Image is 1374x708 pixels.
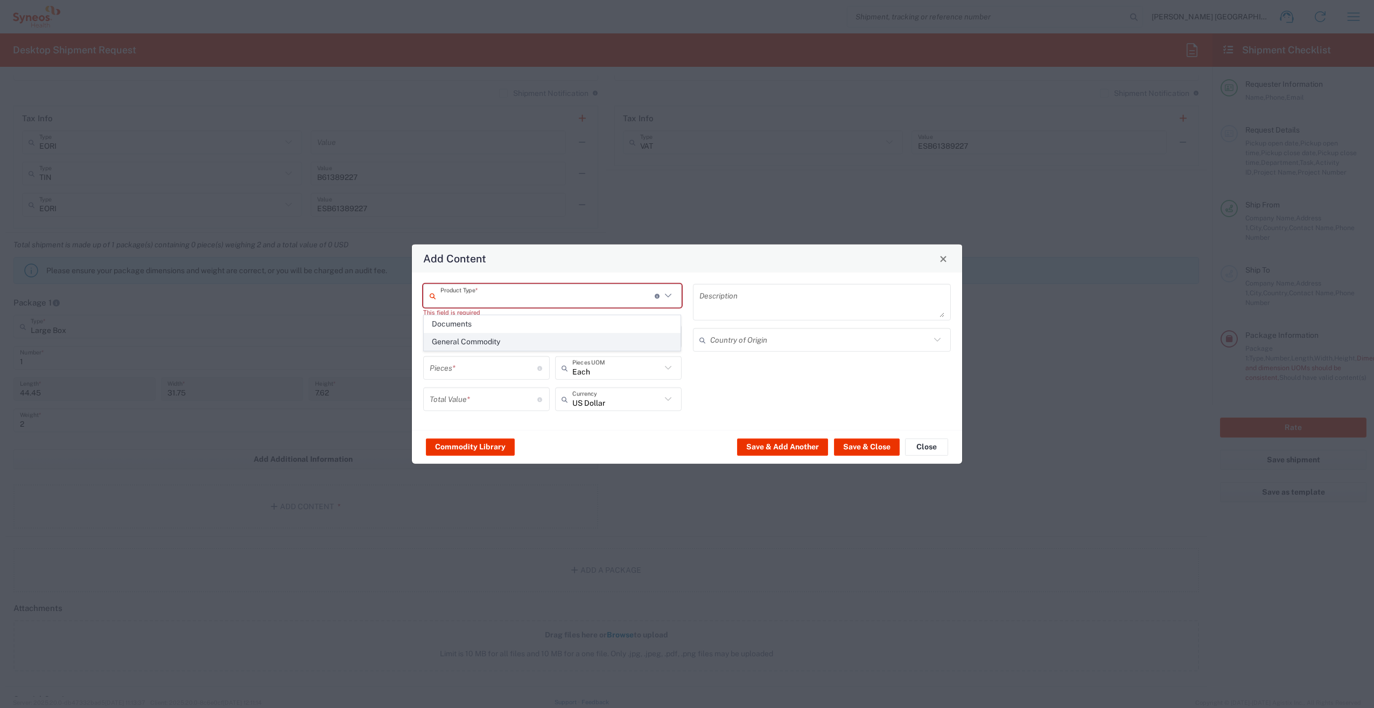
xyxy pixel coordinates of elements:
span: Documents [424,316,681,332]
button: Close [936,251,951,266]
button: Save & Add Another [737,438,828,455]
button: Commodity Library [426,438,515,455]
span: General Commodity [424,334,681,350]
h4: Add Content [423,251,486,266]
button: Close [905,438,948,455]
button: Save & Close [834,438,900,455]
div: This field is required [423,308,682,317]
